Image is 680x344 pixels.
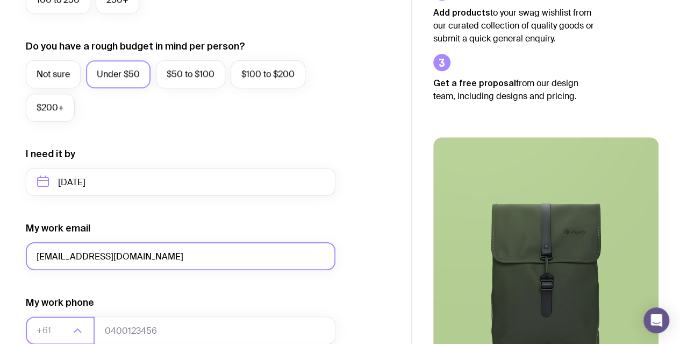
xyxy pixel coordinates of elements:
[156,60,225,88] label: $50 to $100
[26,242,335,270] input: you@email.com
[433,6,595,45] p: to your swag wishlist from our curated collection of quality goods or submit a quick general enqu...
[86,60,151,88] label: Under $50
[231,60,305,88] label: $100 to $200
[26,168,335,196] input: Select a target date
[26,94,75,122] label: $200+
[643,307,669,333] div: Open Intercom Messenger
[26,60,81,88] label: Not sure
[26,40,245,53] label: Do you have a rough budget in mind per person?
[26,222,90,235] label: My work email
[433,8,490,17] strong: Add products
[433,78,516,88] strong: Get a free proposal
[26,296,94,309] label: My work phone
[26,148,75,160] label: I need it by
[433,76,595,103] p: from our design team, including designs and pricing.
